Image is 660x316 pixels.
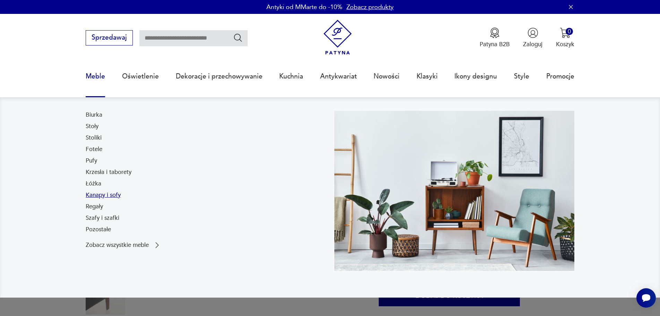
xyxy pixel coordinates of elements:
p: Koszyk [556,40,574,48]
a: Sprzedawaj [86,35,132,41]
button: Sprzedawaj [86,30,132,45]
img: Ikona medalu [489,27,500,38]
p: Zobacz wszystkie meble [86,242,149,248]
button: Zaloguj [523,27,542,48]
a: Pozostałe [86,225,111,234]
a: Pufy [86,157,97,165]
a: Antykwariat [320,60,357,92]
a: Zobacz produkty [346,3,394,11]
a: Kanapy i sofy [86,191,121,199]
a: Biurka [86,111,102,119]
iframe: Smartsupp widget button [636,288,656,308]
a: Krzesła i taborety [86,168,131,176]
p: Antyki od MMarte do -10% [266,3,342,11]
a: Promocje [546,60,574,92]
a: Oświetlenie [122,60,159,92]
a: Meble [86,60,105,92]
a: Stoliki [86,134,102,142]
a: Style [514,60,529,92]
p: Patyna B2B [480,40,510,48]
button: Patyna B2B [480,27,510,48]
a: Nowości [374,60,400,92]
a: Regały [86,202,103,211]
img: Ikona koszyka [560,27,571,38]
button: Szukaj [233,33,243,43]
a: Szafy i szafki [86,214,119,222]
img: Ikonka użytkownika [528,27,538,38]
a: Ikona medaluPatyna B2B [480,27,510,48]
a: Łóżka [86,180,101,188]
button: 0Koszyk [556,27,574,48]
p: Zaloguj [523,40,542,48]
a: Fotele [86,145,102,153]
a: Ikony designu [454,60,497,92]
a: Klasyki [417,60,438,92]
div: 0 [566,28,573,35]
a: Dekoracje i przechowywanie [176,60,263,92]
a: Zobacz wszystkie meble [86,241,161,249]
a: Stoły [86,122,98,131]
img: 969d9116629659dbb0bd4e745da535dc.jpg [334,111,574,271]
img: Patyna - sklep z meblami i dekoracjami vintage [320,20,355,55]
a: Kuchnia [279,60,303,92]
